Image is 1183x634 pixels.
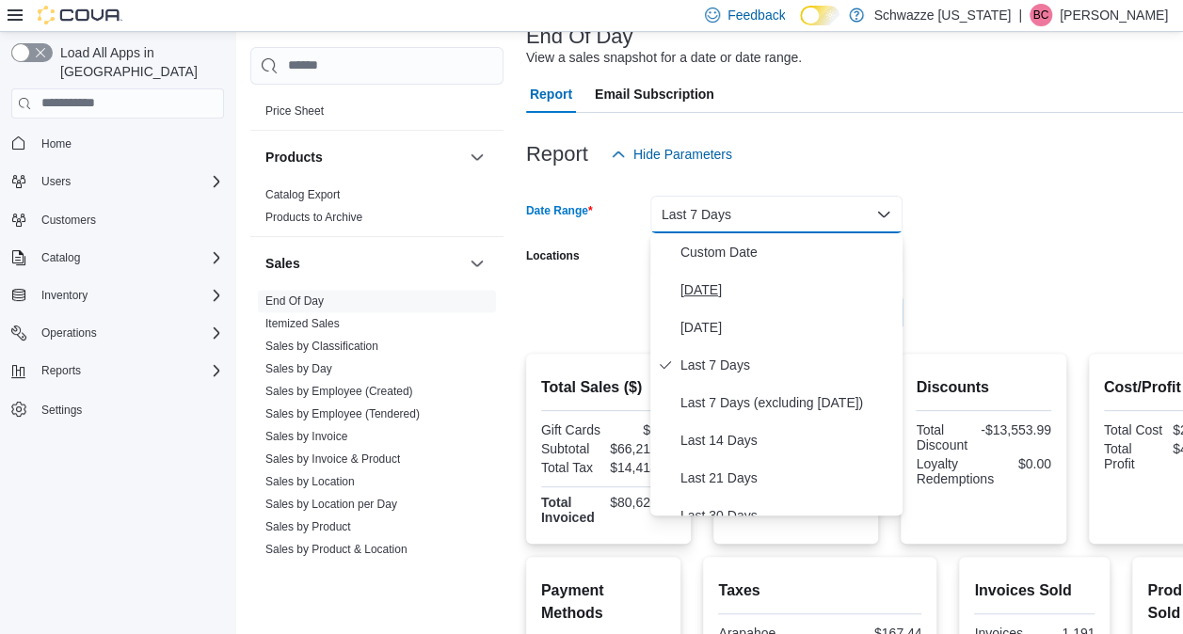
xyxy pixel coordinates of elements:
span: Customers [34,208,224,231]
button: Sales [466,252,488,275]
span: Sales by Classification [265,339,378,354]
div: $80,626.49 [610,495,676,510]
span: Catalog [41,250,80,265]
div: $66,212.05 [610,441,676,456]
a: End Of Day [265,294,324,308]
a: Sales by Location per Day [265,498,397,511]
button: Catalog [34,246,88,269]
span: Products to Archive [265,210,362,225]
span: Report [530,75,572,113]
h3: End Of Day [526,25,633,48]
div: $14,414.44 [610,460,676,475]
button: Catalog [4,245,232,271]
span: Customers [41,213,96,228]
span: Operations [34,322,224,344]
a: Products to Archive [265,211,362,224]
span: [DATE] [680,316,895,339]
p: Schwazze [US_STATE] [873,4,1011,26]
button: Customers [4,206,232,233]
input: Dark Mode [800,6,839,25]
a: Sales by Invoice & Product [265,452,400,466]
span: Catalog [34,246,224,269]
span: Load All Apps in [GEOGRAPHIC_DATA] [53,43,224,81]
span: Sales by Product & Location [265,542,408,557]
h2: Taxes [718,579,921,602]
a: Sales by Classification [265,340,378,353]
button: Users [34,170,78,193]
span: Catalog Export [265,187,340,202]
p: [PERSON_NAME] [1060,4,1168,26]
span: Home [34,132,224,155]
span: BC [1033,4,1049,26]
div: -$13,553.99 [981,422,1051,437]
span: Sales by Day [265,361,332,376]
button: Reports [34,359,88,382]
div: Products [250,183,504,236]
div: Total Profit [1104,441,1165,471]
p: | [1018,4,1022,26]
button: Reports [4,357,232,384]
h2: Total Sales ($) [541,376,676,399]
span: Sales by Employee (Created) [265,384,413,399]
div: Total Tax [541,460,602,475]
a: Catalog Export [265,188,340,201]
span: Inventory [34,284,224,307]
button: Users [4,168,232,195]
span: Users [41,174,71,189]
button: Operations [34,322,104,344]
button: Products [466,146,488,168]
a: Sales by Day [265,362,332,375]
span: Sales by Location [265,474,355,489]
div: Pricing [250,100,504,130]
button: Settings [4,395,232,422]
span: Users [34,170,224,193]
span: Custom Date [680,241,895,263]
a: Customers [34,209,104,231]
div: Gift Cards [541,422,605,437]
h2: Invoices Sold [974,579,1095,602]
a: Itemized Sales [265,317,340,330]
label: Locations [526,248,580,263]
span: Last 7 Days (excluding [DATE]) [680,391,895,414]
button: Sales [265,254,462,273]
button: Pricing [466,62,488,85]
a: Sales by Employee (Created) [265,385,413,398]
span: Reports [41,363,81,378]
div: Select listbox [650,233,903,515]
div: $0.00 [1001,456,1051,471]
span: Email Subscription [595,75,714,113]
a: Sales by Location [265,475,355,488]
span: Price Sheet [265,103,324,119]
a: Settings [34,399,89,421]
span: Settings [34,397,224,420]
div: $0.00 [612,422,676,437]
h3: Products [265,148,323,166]
h2: Payment Methods [541,579,666,625]
span: Feedback [727,6,785,24]
span: Last 30 Days [680,504,895,527]
span: End Of Day [265,293,324,309]
div: Sales [250,290,504,613]
button: Inventory [4,282,232,309]
a: Sales by Product [265,520,351,533]
div: Total Discount [916,422,973,452]
h3: Report [526,143,588,166]
span: Last 7 Days [680,354,895,376]
nav: Complex example [11,122,224,472]
strong: Total Invoiced [541,495,595,525]
span: Settings [41,403,82,418]
button: Hide Parameters [603,135,740,173]
button: Inventory [34,284,95,307]
span: Home [41,136,72,151]
span: Itemized Sales [265,316,340,331]
span: Sales by Invoice [265,429,347,444]
button: Products [265,148,462,166]
span: Sales by Location per Day [265,497,397,512]
img: Cova [38,6,122,24]
span: Last 14 Days [680,429,895,452]
span: Operations [41,325,97,341]
span: Dark Mode [800,25,801,26]
a: Sales by Product & Location [265,543,408,556]
h3: Sales [265,254,300,273]
span: Sales by Product [265,519,351,534]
